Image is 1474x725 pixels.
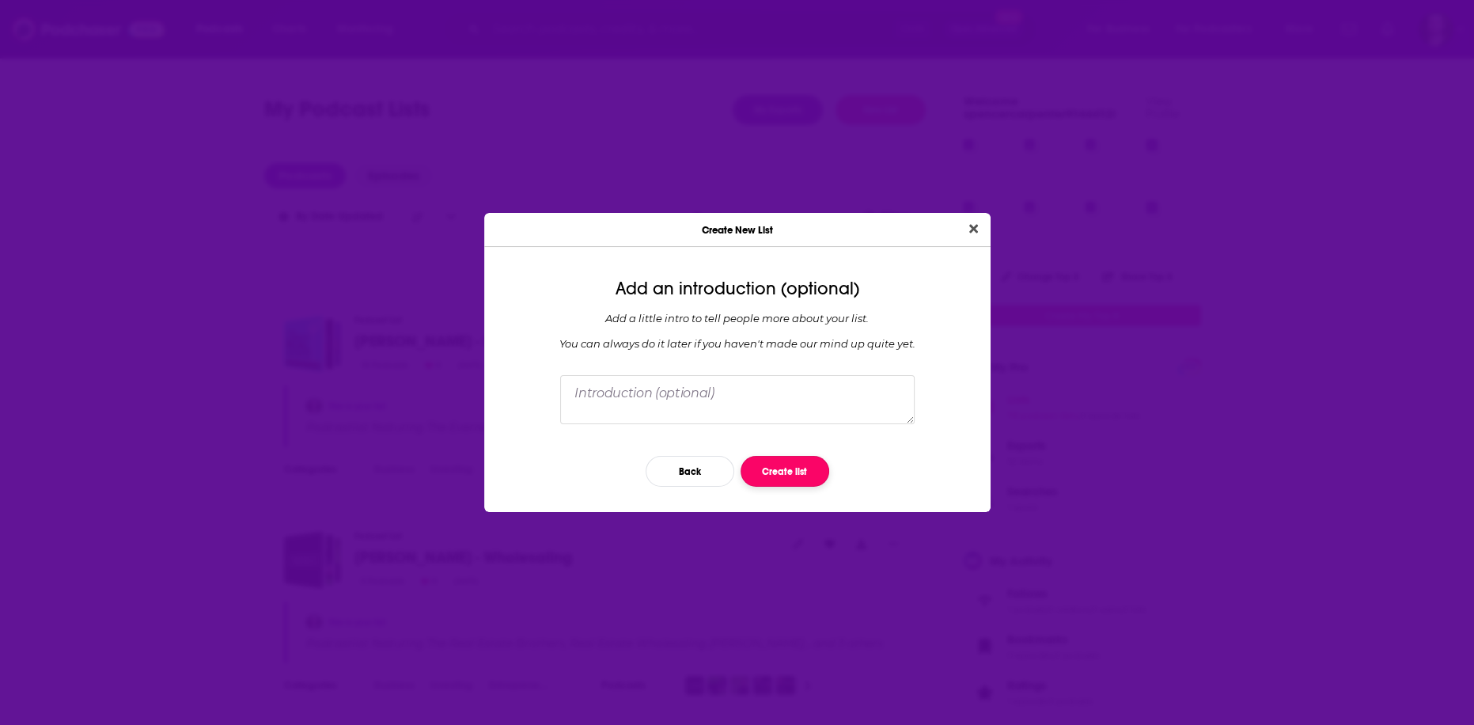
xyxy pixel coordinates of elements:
button: Close [963,219,984,239]
div: Create New List [484,213,991,247]
div: Add a little intro to tell people more about your list. You can always do it later if you haven '... [497,312,978,350]
div: Add an introduction (optional) [497,279,978,299]
button: Create list [741,456,829,487]
button: Back [646,456,734,487]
